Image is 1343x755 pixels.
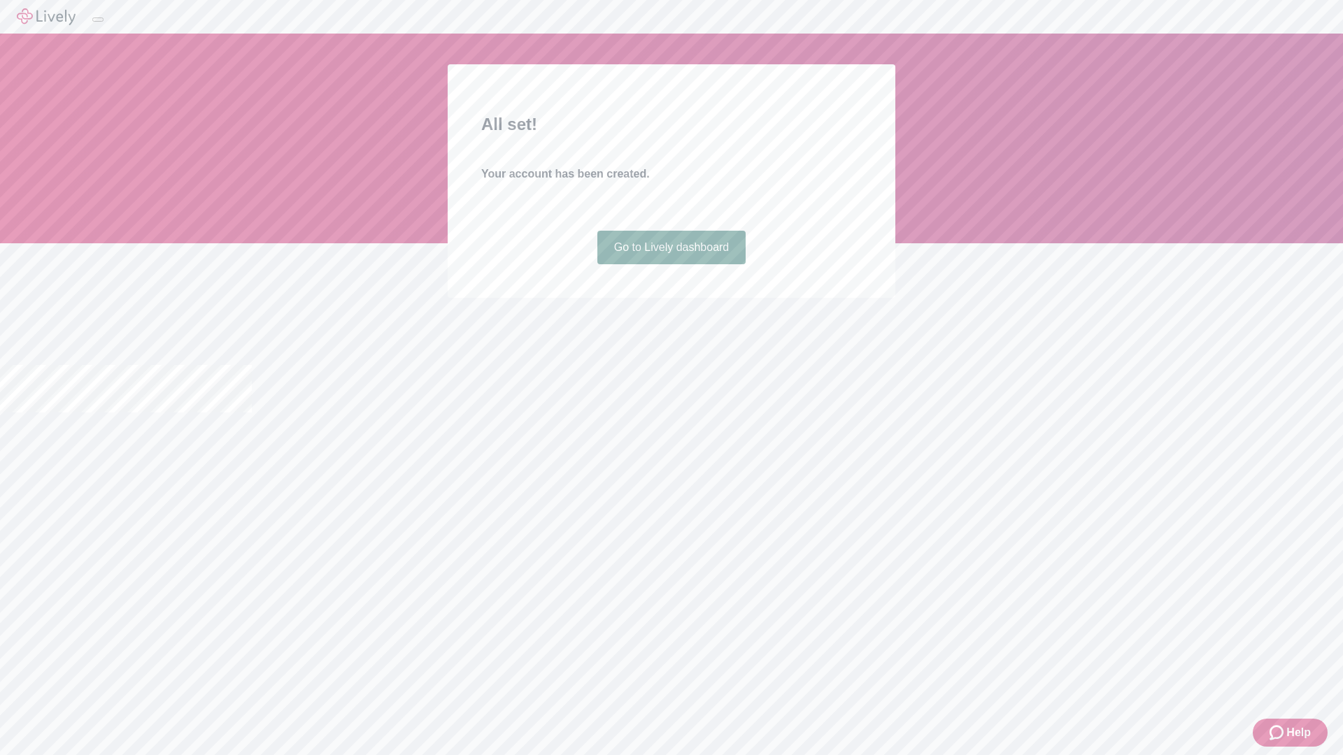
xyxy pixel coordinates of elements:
[17,8,76,25] img: Lively
[1286,724,1311,741] span: Help
[481,166,862,182] h4: Your account has been created.
[481,112,862,137] h2: All set!
[1270,724,1286,741] svg: Zendesk support icon
[597,231,746,264] a: Go to Lively dashboard
[1253,719,1328,747] button: Zendesk support iconHelp
[92,17,104,22] button: Log out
